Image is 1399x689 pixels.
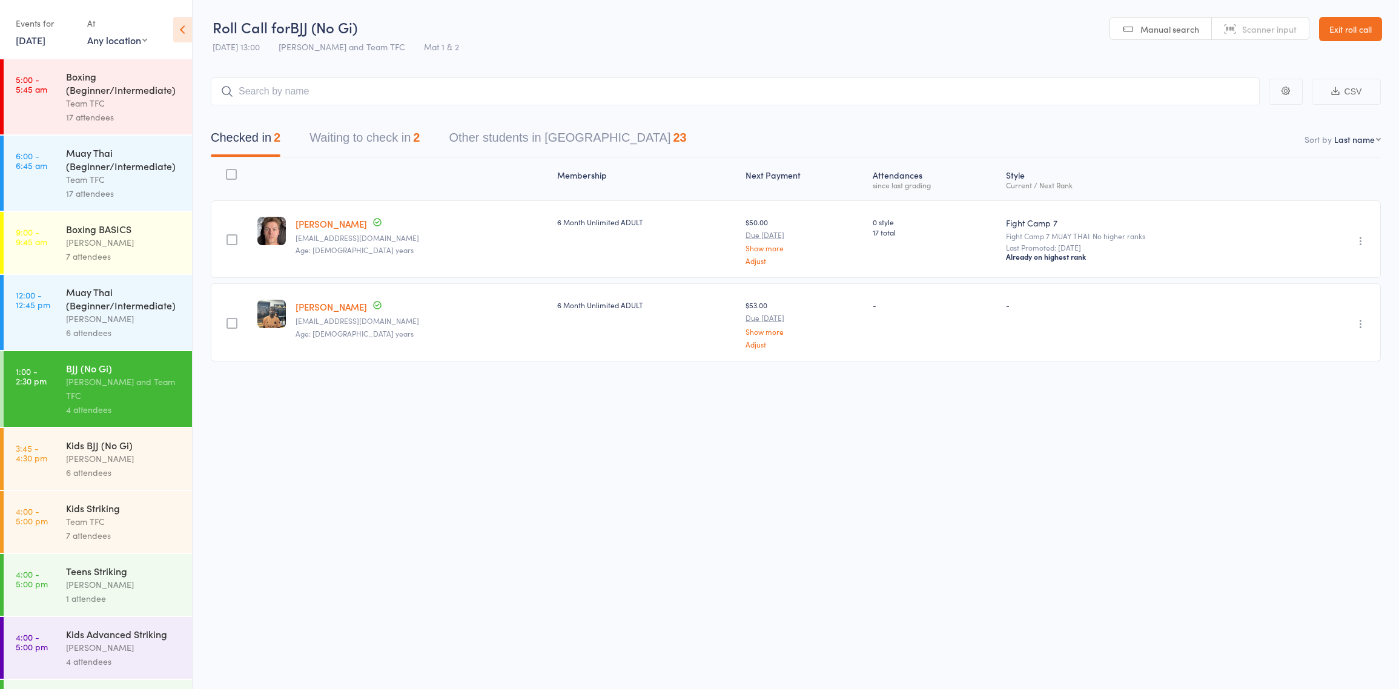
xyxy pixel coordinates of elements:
time: 1:00 - 2:30 pm [16,366,47,386]
time: 4:00 - 5:00 pm [16,632,48,651]
span: 17 total [873,227,996,237]
div: Style [1001,163,1294,195]
time: 9:00 - 9:45 am [16,227,47,246]
div: 4 attendees [66,654,182,668]
div: Team TFC [66,515,182,529]
div: 6 attendees [66,326,182,340]
a: Adjust [746,257,863,265]
div: 7 attendees [66,529,182,542]
label: Sort by [1305,133,1332,145]
div: 2 [274,131,280,144]
div: Boxing BASICS [66,222,182,236]
div: BJJ (No Gi) [66,361,182,375]
a: Show more [746,244,863,252]
span: Mat 1 & 2 [424,41,459,53]
div: Fight Camp 7 MUAY THAI [1006,232,1289,240]
div: Muay Thai (Beginner/Intermediate) [66,285,182,312]
span: Age: [DEMOGRAPHIC_DATA] years [296,245,414,255]
span: BJJ (No Gi) [290,17,357,37]
div: - [873,300,996,310]
a: 12:00 -12:45 pmMuay Thai (Beginner/Intermediate)[PERSON_NAME]6 attendees [4,275,192,350]
div: 6 Month Unlimited ADULT [557,300,736,310]
span: Manual search [1140,23,1199,35]
span: 0 style [873,217,996,227]
a: [PERSON_NAME] [296,300,367,313]
div: [PERSON_NAME] [66,452,182,466]
small: Last Promoted: [DATE] [1006,243,1289,252]
time: 6:00 - 6:45 am [16,151,47,170]
a: 4:00 -5:00 pmKids StrikingTeam TFC7 attendees [4,491,192,553]
a: [DATE] [16,33,45,47]
div: - [1006,300,1289,310]
span: [PERSON_NAME] and Team TFC [279,41,405,53]
div: Any location [87,33,147,47]
div: [PERSON_NAME] [66,578,182,592]
div: At [87,13,147,33]
div: 6 Month Unlimited ADULT [557,217,736,227]
div: Last name [1334,133,1375,145]
div: Team TFC [66,173,182,186]
div: Current / Next Rank [1006,181,1289,189]
small: Due [DATE] [746,314,863,322]
span: No higher ranks [1093,231,1145,241]
time: 12:00 - 12:45 pm [16,290,50,309]
div: Team TFC [66,96,182,110]
a: [PERSON_NAME] [296,217,367,230]
span: Scanner input [1242,23,1297,35]
div: since last grading [873,181,996,189]
img: image1754385726.png [257,300,286,328]
a: 9:00 -9:45 amBoxing BASICS[PERSON_NAME]7 attendees [4,212,192,274]
div: Events for [16,13,75,33]
div: 1 attendee [66,592,182,605]
div: [PERSON_NAME] [66,312,182,326]
div: Membership [552,163,741,195]
div: Fight Camp 7 [1006,217,1289,229]
div: [PERSON_NAME] [66,641,182,654]
div: Kids Striking [66,501,182,515]
button: CSV [1312,79,1381,105]
button: Waiting to check in2 [309,125,420,157]
time: 3:45 - 4:30 pm [16,443,47,463]
a: Adjust [746,340,863,348]
a: Exit roll call [1319,17,1382,41]
small: Due [DATE] [746,231,863,239]
time: 4:00 - 5:00 pm [16,506,48,526]
a: 5:00 -5:45 amBoxing (Beginner/Intermediate)Team TFC17 attendees [4,59,192,134]
div: 7 attendees [66,249,182,263]
a: 6:00 -6:45 amMuay Thai (Beginner/Intermediate)Team TFC17 attendees [4,136,192,211]
img: image1744691761.png [257,217,286,245]
a: Show more [746,328,863,335]
a: 4:00 -5:00 pmKids Advanced Striking[PERSON_NAME]4 attendees [4,617,192,679]
div: 17 attendees [66,110,182,124]
div: Already on highest rank [1006,252,1289,262]
div: Atten­dances [868,163,1001,195]
div: $53.00 [746,300,863,348]
a: 3:45 -4:30 pmKids BJJ (No Gi)[PERSON_NAME]6 attendees [4,428,192,490]
div: 2 [413,131,420,144]
div: Boxing (Beginner/Intermediate) [66,70,182,96]
div: 17 attendees [66,186,182,200]
small: calobjames@hotmail.com [296,234,547,242]
div: Muay Thai (Beginner/Intermediate) [66,146,182,173]
div: 23 [673,131,686,144]
div: [PERSON_NAME] [66,236,182,249]
input: Search by name [211,77,1260,105]
a: 1:00 -2:30 pmBJJ (No Gi)[PERSON_NAME] and Team TFC4 attendees [4,351,192,427]
div: $50.00 [746,217,863,265]
div: [PERSON_NAME] and Team TFC [66,375,182,403]
button: Other students in [GEOGRAPHIC_DATA]23 [449,125,686,157]
a: 4:00 -5:00 pmTeens Striking[PERSON_NAME]1 attendee [4,554,192,616]
span: [DATE] 13:00 [213,41,260,53]
button: Checked in2 [211,125,280,157]
span: Roll Call for [213,17,290,37]
div: Kids BJJ (No Gi) [66,438,182,452]
time: 5:00 - 5:45 am [16,74,47,94]
small: abdikanii658@gmail.com [296,317,547,325]
div: 6 attendees [66,466,182,480]
div: 4 attendees [66,403,182,417]
time: 4:00 - 5:00 pm [16,569,48,588]
div: Kids Advanced Striking [66,627,182,641]
div: Next Payment [741,163,868,195]
div: Teens Striking [66,564,182,578]
span: Age: [DEMOGRAPHIC_DATA] years [296,328,414,338]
